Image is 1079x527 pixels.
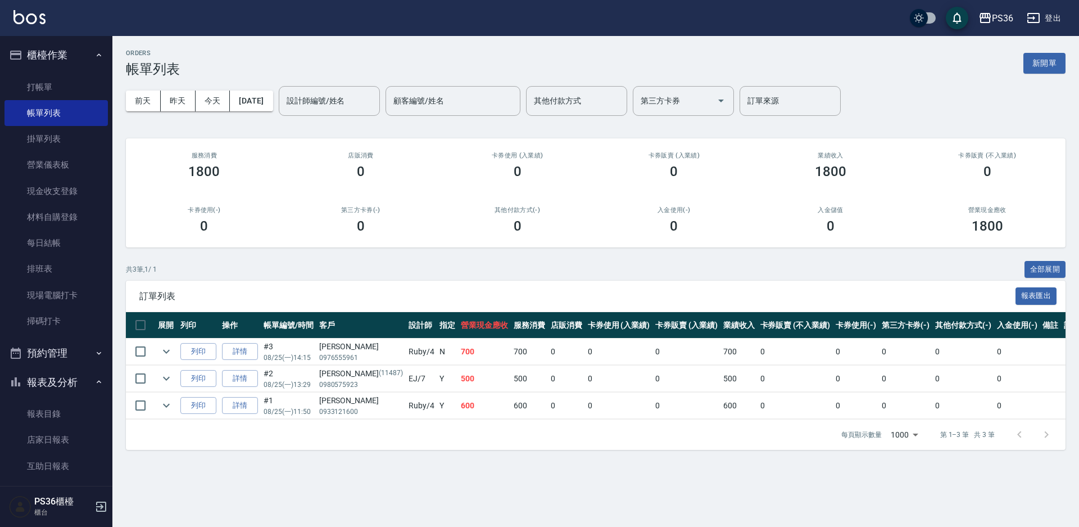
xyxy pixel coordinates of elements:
[766,206,896,214] h2: 入金儲值
[139,206,269,214] h2: 卡券使用(-)
[833,312,879,339] th: 卡券使用(-)
[994,393,1040,419] td: 0
[261,312,316,339] th: 帳單編號/時間
[4,339,108,368] button: 預約管理
[712,92,730,110] button: Open
[296,206,426,214] h2: 第三方卡券(-)
[511,312,548,339] th: 服務消費
[406,339,437,365] td: Ruby /4
[126,264,157,274] p: 共 3 筆, 1 / 1
[406,366,437,392] td: EJ /7
[932,366,994,392] td: 0
[833,366,879,392] td: 0
[1022,8,1066,29] button: 登出
[379,368,403,380] p: (11487)
[841,430,882,440] p: 每頁顯示數量
[994,312,1040,339] th: 入金使用(-)
[161,91,196,111] button: 昨天
[932,393,994,419] td: 0
[720,339,758,365] td: 700
[940,430,995,440] p: 第 1–3 筆 共 3 筆
[4,178,108,204] a: 現金收支登錄
[1015,287,1057,305] button: 報表匯出
[548,393,585,419] td: 0
[452,152,582,159] h2: 卡券使用 (入業績)
[264,380,314,390] p: 08/25 (一) 13:29
[319,341,403,353] div: [PERSON_NAME]
[652,366,720,392] td: 0
[758,366,833,392] td: 0
[766,152,896,159] h2: 業績收入
[180,343,216,361] button: 列印
[720,393,758,419] td: 600
[458,312,511,339] th: 營業現金應收
[4,479,108,505] a: 互助排行榜
[319,353,403,363] p: 0976555961
[126,91,161,111] button: 前天
[548,312,585,339] th: 店販消費
[585,339,653,365] td: 0
[815,164,846,179] h3: 1800
[158,397,175,414] button: expand row
[222,370,258,388] a: 詳情
[652,312,720,339] th: 卡券販賣 (入業績)
[188,164,220,179] h3: 1800
[585,393,653,419] td: 0
[922,152,1052,159] h2: 卡券販賣 (不入業績)
[972,218,1003,234] h3: 1800
[4,282,108,308] a: 現場電腦打卡
[158,343,175,360] button: expand row
[319,395,403,407] div: [PERSON_NAME]
[222,397,258,415] a: 詳情
[886,420,922,450] div: 1000
[230,91,273,111] button: [DATE]
[196,91,230,111] button: 今天
[4,308,108,334] a: 掃碼打卡
[155,312,178,339] th: 展開
[357,164,365,179] h3: 0
[511,339,548,365] td: 700
[1023,57,1066,68] a: 新開單
[4,453,108,479] a: 互助日報表
[994,339,1040,365] td: 0
[833,393,879,419] td: 0
[670,164,678,179] h3: 0
[827,218,835,234] h3: 0
[992,11,1013,25] div: PS36
[4,152,108,178] a: 營業儀表板
[652,339,720,365] td: 0
[609,152,739,159] h2: 卡券販賣 (入業績)
[932,312,994,339] th: 其他付款方式(-)
[437,366,458,392] td: Y
[357,218,365,234] h3: 0
[4,74,108,100] a: 打帳單
[406,312,437,339] th: 設計師
[126,61,180,77] h3: 帳單列表
[319,407,403,417] p: 0933121600
[178,312,219,339] th: 列印
[319,380,403,390] p: 0980575923
[437,393,458,419] td: Y
[13,10,46,24] img: Logo
[264,407,314,417] p: 08/25 (一) 11:50
[758,312,833,339] th: 卡券販賣 (不入業績)
[879,339,933,365] td: 0
[514,164,522,179] h3: 0
[1015,290,1057,301] a: 報表匯出
[609,206,739,214] h2: 入金使用(-)
[406,393,437,419] td: Ruby /4
[437,312,458,339] th: 指定
[4,100,108,126] a: 帳單列表
[4,40,108,70] button: 櫃檯作業
[922,206,1052,214] h2: 營業現金應收
[720,312,758,339] th: 業績收入
[452,206,582,214] h2: 其他付款方式(-)
[316,312,406,339] th: 客戶
[458,393,511,419] td: 600
[974,7,1018,30] button: PS36
[720,366,758,392] td: 500
[4,230,108,256] a: 每日結帳
[879,393,933,419] td: 0
[758,393,833,419] td: 0
[511,366,548,392] td: 500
